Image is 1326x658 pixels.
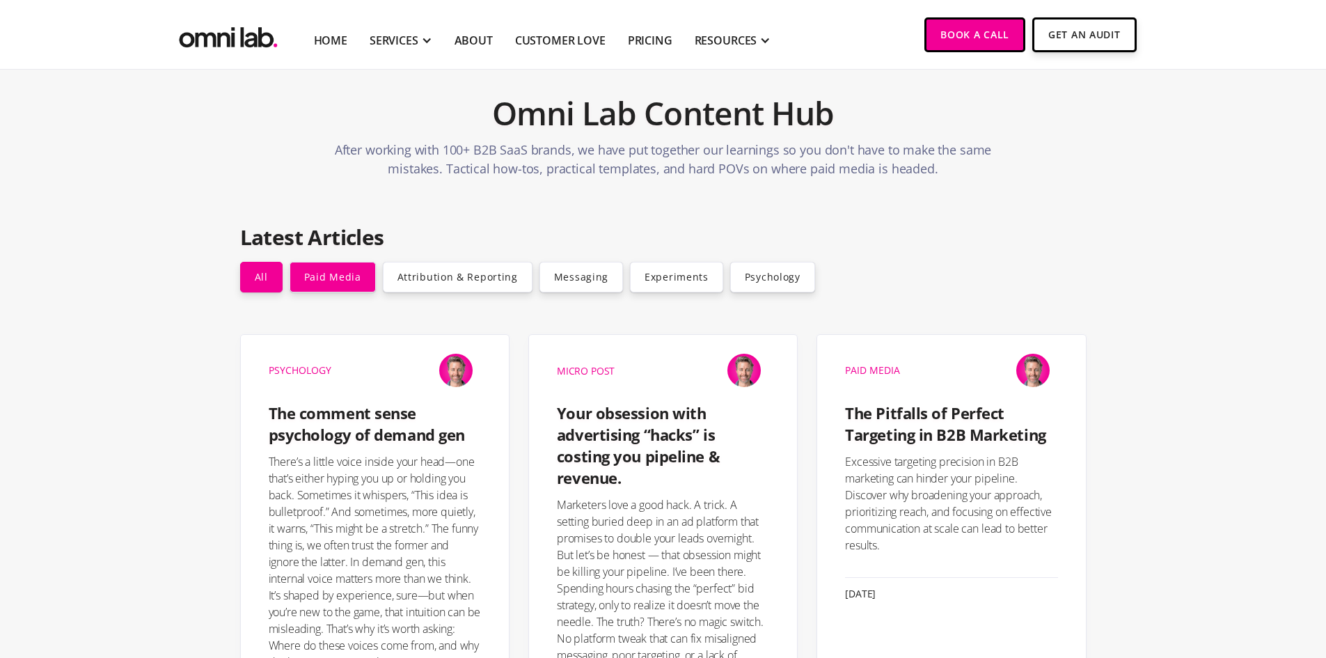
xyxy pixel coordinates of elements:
h2: Omni Lab Content Hub [492,86,835,141]
a: Pricing [628,32,672,49]
a: Attribution & Reporting [383,262,532,292]
div: Micro Post [557,361,615,380]
p: After working with 100+ B2B SaaS brands, we have put together our learnings so you don't have to ... [332,141,995,185]
div: [DATE] [845,588,1057,600]
div: Psychology [269,366,331,375]
a: Book a Call [924,17,1025,52]
a: Get An Audit [1032,17,1136,52]
h2: Latest Articles [240,224,1087,251]
div: SERVICES [370,32,418,49]
a: Your obsession with advertising “hacks” is costing you pipeline & revenue. [557,394,769,488]
a: Psychology [730,262,815,292]
img: Jason Steele [719,345,769,395]
h4: The comment sense psychology of demand gen [269,402,481,446]
h4: Your obsession with advertising “hacks” is costing you pipeline & revenue. [557,402,769,488]
img: Omni Lab: B2B SaaS Demand Generation Agency [176,17,281,52]
a: Paid Media [290,262,376,292]
a: The comment sense psychology of demand gen [269,394,481,446]
a: Home [314,32,347,49]
a: The Pitfalls of Perfect Targeting in B2B Marketing [845,394,1057,446]
h4: The Pitfalls of Perfect Targeting in B2B Marketing [845,402,1057,446]
div: RESOURCES [695,32,757,49]
div: Paid Media [845,366,900,375]
img: Jason Steele [431,345,481,395]
img: Jason Steele [1008,345,1058,395]
a: Messaging [539,262,623,292]
a: Paid Media [845,359,900,382]
a: Psychology [269,359,331,382]
p: Excessive targeting precision in B2B marketing can hinder your pipeline. Discover why broadening ... [845,453,1057,554]
a: all [240,262,283,292]
iframe: Chat Widget [1075,496,1326,658]
a: home [176,17,281,52]
a: Experiments [630,262,723,292]
a: Customer Love [515,32,606,49]
a: About [455,32,493,49]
